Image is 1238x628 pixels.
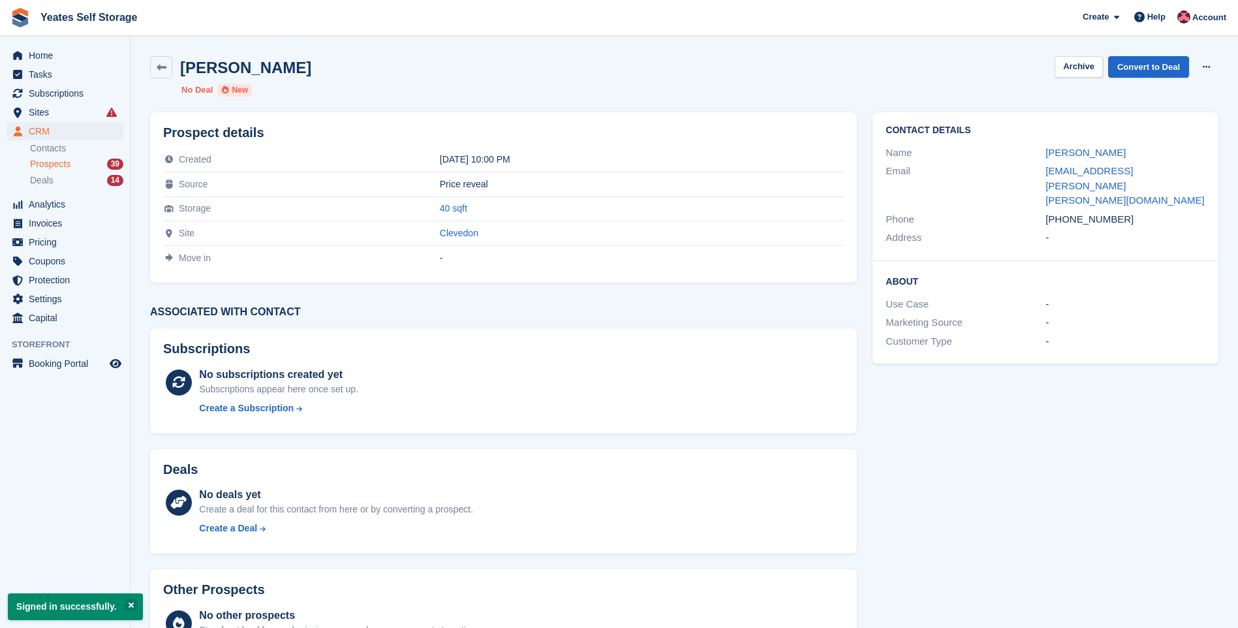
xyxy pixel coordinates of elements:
p: Signed in successfully. [8,593,143,620]
a: menu [7,252,123,270]
div: Address [886,230,1045,245]
span: Sites [29,103,107,121]
span: Help [1147,10,1166,24]
div: Create a deal for this contact from here or by converting a prospect. [199,503,472,516]
span: Protection [29,271,107,289]
span: Deals [30,174,54,187]
span: Capital [29,309,107,327]
a: menu [7,122,123,140]
div: No deals yet [199,487,472,503]
span: Created [179,154,211,165]
span: Storefront [12,338,130,351]
img: James Griffin [1177,10,1190,24]
span: Storage [179,203,211,213]
div: Subscriptions appear here once set up. [199,383,358,396]
div: - [1045,230,1205,245]
div: Customer Type [886,334,1045,349]
span: Prospects [30,158,70,170]
span: Account [1192,11,1226,24]
i: Smart entry sync failures have occurred [106,107,117,118]
div: 14 [107,175,123,186]
span: Subscriptions [29,84,107,102]
div: - [440,253,844,263]
a: menu [7,103,123,121]
h2: About [886,274,1205,287]
div: Marketing Source [886,315,1045,330]
a: Preview store [108,356,123,371]
div: - [1045,297,1205,312]
a: menu [7,84,123,102]
div: [PHONE_NUMBER] [1045,212,1205,227]
a: menu [7,309,123,327]
a: menu [7,65,123,84]
span: Home [29,46,107,65]
div: Email [886,164,1045,208]
div: Price reveal [440,179,844,189]
a: menu [7,290,123,308]
button: Archive [1055,56,1103,78]
div: 39 [107,159,123,170]
h2: Contact Details [886,125,1205,136]
div: No other prospects [199,608,478,623]
a: Clevedon [440,228,478,238]
a: Convert to Deal [1108,56,1189,78]
a: Contacts [30,142,123,155]
span: Coupons [29,252,107,270]
h3: Associated with contact [150,306,857,318]
span: Settings [29,290,107,308]
div: No subscriptions created yet [199,367,358,383]
a: menu [7,354,123,373]
div: [DATE] 10:00 PM [440,154,844,165]
a: Create a Deal [199,522,472,535]
span: Source [179,179,208,189]
a: 40 sqft [440,203,467,213]
span: Move in [179,253,211,263]
a: menu [7,233,123,251]
a: [PERSON_NAME] [1045,147,1126,158]
a: Prospects 39 [30,157,123,171]
a: [EMAIL_ADDRESS][PERSON_NAME][PERSON_NAME][DOMAIN_NAME] [1045,165,1204,206]
div: Create a Deal [199,522,257,535]
span: Pricing [29,233,107,251]
span: Create [1083,10,1109,24]
h2: Subscriptions [163,341,844,356]
h2: [PERSON_NAME] [180,59,311,76]
a: menu [7,271,123,289]
a: Deals 14 [30,174,123,187]
img: stora-icon-8386f47178a22dfd0bd8f6a31ec36ba5ce8667c1dd55bd0f319d3a0aa187defe.svg [10,8,30,27]
h2: Other Prospects [163,582,265,597]
span: Booking Portal [29,354,107,373]
a: menu [7,46,123,65]
span: Site [179,228,194,238]
h2: Deals [163,462,198,477]
div: Name [886,146,1045,161]
span: CRM [29,122,107,140]
div: - [1045,315,1205,330]
span: Invoices [29,214,107,232]
h2: Prospect details [163,125,844,140]
div: - [1045,334,1205,349]
li: New [218,84,252,97]
div: Create a Subscription [199,401,294,415]
span: Analytics [29,195,107,213]
li: No Deal [181,84,213,97]
a: menu [7,195,123,213]
a: menu [7,214,123,232]
div: Use Case [886,297,1045,312]
span: Tasks [29,65,107,84]
a: Create a Subscription [199,401,358,415]
a: Yeates Self Storage [35,7,143,28]
div: Phone [886,212,1045,227]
